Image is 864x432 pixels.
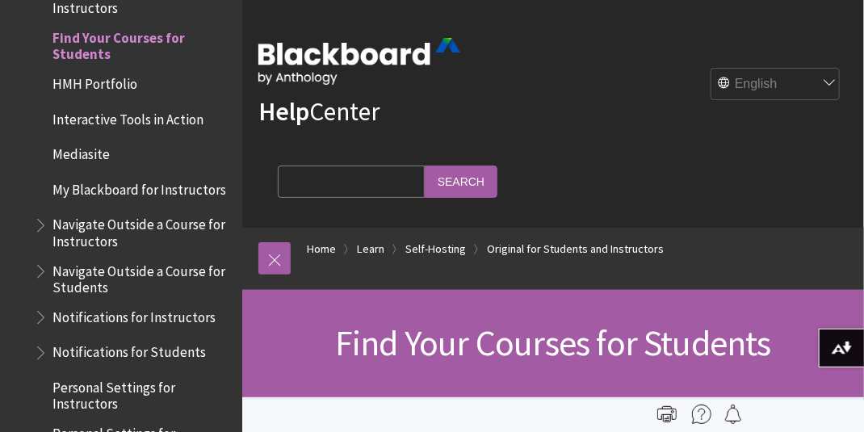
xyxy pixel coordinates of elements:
[723,405,743,424] img: Follow this page
[307,239,336,259] a: Home
[52,339,206,361] span: Notifications for Students
[657,405,677,424] img: Print
[52,106,203,128] span: Interactive Tools in Action
[52,212,231,250] span: Navigate Outside a Course for Instructors
[52,70,137,92] span: HMH Portfolio
[405,239,466,259] a: Self-Hosting
[52,24,231,62] span: Find Your Courses for Students
[258,95,309,128] strong: Help
[258,38,460,85] img: Blackboard by Anthology
[692,405,711,424] img: More help
[335,321,771,365] span: Find Your Courses for Students
[425,166,497,197] input: Search
[711,69,841,101] select: Site Language Selector
[52,176,226,198] span: My Blackboard for Instructors
[487,239,664,259] a: Original for Students and Instructors
[52,374,231,412] span: Personal Settings for Instructors
[52,141,110,162] span: Mediasite
[52,304,216,325] span: Notifications for Instructors
[258,95,380,128] a: HelpCenter
[357,239,384,259] a: Learn
[52,258,231,296] span: Navigate Outside a Course for Students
